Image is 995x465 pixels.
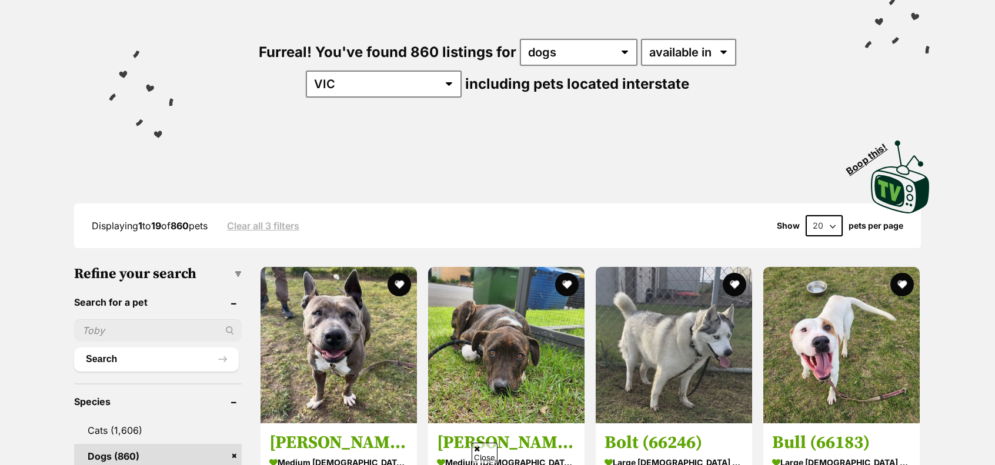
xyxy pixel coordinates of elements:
span: including pets located interstate [465,75,689,92]
button: Search [74,347,239,371]
button: favourite [555,273,579,296]
img: Bull (66183) - Bull Arab Dog [763,267,920,423]
img: Drita (64202) - American Staffordshire Terrier Dog [261,267,417,423]
button: favourite [723,273,746,296]
h3: Bull (66183) [772,432,911,454]
strong: 860 [171,220,189,232]
img: Bolt (66246) - Siberian Husky Dog [596,267,752,423]
a: Cats (1,606) [74,418,242,443]
header: Search for a pet [74,297,242,307]
h3: [PERSON_NAME] (66121) [437,432,576,454]
span: Show [777,221,800,230]
button: favourite [890,273,914,296]
img: Luna (66121) - Staffordshire Bull Terrier Dog [428,267,585,423]
a: Boop this! [871,130,930,216]
h3: Refine your search [74,266,242,282]
strong: 1 [138,220,142,232]
span: Furreal! You've found 860 listings for [259,44,516,61]
strong: 19 [151,220,161,232]
img: PetRescue TV logo [871,140,930,213]
input: Toby [74,319,242,342]
h3: [PERSON_NAME] (64202) [269,432,408,454]
span: Close [472,443,498,463]
label: pets per page [849,221,903,230]
a: Clear all 3 filters [227,220,299,231]
h3: Bolt (66246) [605,432,743,454]
button: favourite [388,273,411,296]
span: Displaying to of pets [92,220,208,232]
span: Boop this! [844,134,899,176]
header: Species [74,396,242,407]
